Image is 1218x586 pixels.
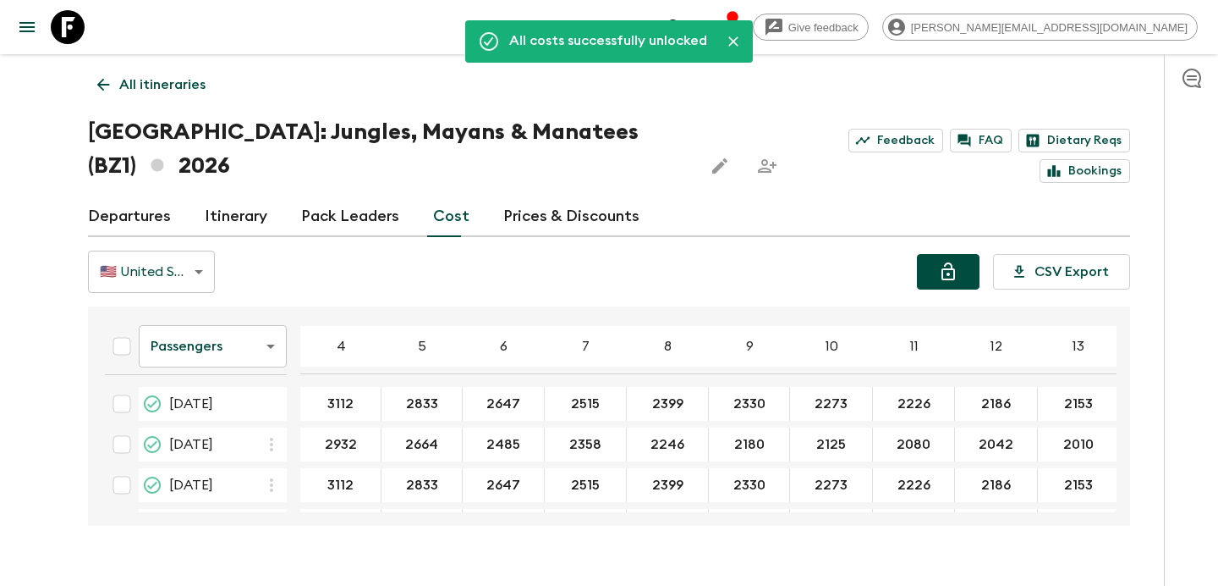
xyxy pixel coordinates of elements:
[632,387,704,421] button: 2399
[88,68,215,102] a: All itineraries
[753,14,869,41] a: Give feedback
[746,336,754,357] p: 9
[88,115,689,183] h1: [GEOGRAPHIC_DATA]: Jungles, Mayans & Manatees (BZ1) 2026
[993,254,1130,290] button: CSV Export
[337,336,346,357] p: 4
[750,149,784,183] span: Share this itinerary
[873,387,955,421] div: 10 Jan 2026; 11
[169,394,213,414] span: [DATE]
[709,387,790,421] div: 10 Jan 2026; 9
[713,387,786,421] button: 2330
[882,14,1198,41] div: [PERSON_NAME][EMAIL_ADDRESS][DOMAIN_NAME]
[1040,159,1130,183] a: Bookings
[307,509,374,543] button: 3112
[709,509,790,543] div: 14 Mar 2026; 9
[545,468,627,502] div: 21 Feb 2026; 7
[790,428,873,462] div: 14 Feb 2026; 10
[381,468,463,502] div: 21 Feb 2026; 5
[386,387,458,421] button: 2833
[551,387,620,421] button: 2515
[463,428,545,462] div: 14 Feb 2026; 6
[714,428,785,462] button: 2180
[658,10,692,44] button: search adventures
[876,428,951,462] button: 2080
[105,329,139,363] div: Select all
[509,25,707,58] div: All costs successfully unlocked
[300,468,381,502] div: 21 Feb 2026; 4
[990,336,1002,357] p: 12
[877,468,951,502] button: 2226
[142,394,162,414] svg: Guaranteed
[873,468,955,502] div: 21 Feb 2026; 11
[119,75,206,95] p: All itineraries
[88,248,215,296] div: 🇺🇸 United States Dollar (USD)
[503,196,639,237] a: Prices & Discounts
[961,387,1031,421] button: 2186
[433,196,469,237] a: Cost
[877,509,951,543] button: 2226
[902,21,1197,34] span: [PERSON_NAME][EMAIL_ADDRESS][DOMAIN_NAME]
[873,428,955,462] div: 14 Feb 2026; 11
[139,323,287,370] div: Passengers
[142,434,162,455] svg: On Sale
[794,509,868,543] button: 2273
[582,336,590,357] p: 7
[910,336,919,357] p: 11
[713,509,786,543] button: 2330
[1044,468,1113,502] button: 2153
[386,468,458,502] button: 2833
[1038,468,1119,502] div: 21 Feb 2026; 13
[873,509,955,543] div: 14 Mar 2026; 11
[790,387,873,421] div: 10 Jan 2026; 10
[545,509,627,543] div: 14 Mar 2026; 7
[632,468,704,502] button: 2399
[463,387,545,421] div: 10 Jan 2026; 6
[1018,129,1130,152] a: Dietary Reqs
[703,149,737,183] button: Edit this itinerary
[627,428,709,462] div: 14 Feb 2026; 8
[917,254,979,290] button: Lock costs
[779,21,868,34] span: Give feedback
[169,475,213,495] span: [DATE]
[713,468,786,502] button: 2330
[307,387,374,421] button: 3112
[300,509,381,543] div: 14 Mar 2026; 4
[796,428,866,462] button: 2125
[627,387,709,421] div: 10 Jan 2026; 8
[466,387,540,421] button: 2647
[848,129,943,152] a: Feedback
[1043,428,1114,462] button: 2010
[790,468,873,502] div: 21 Feb 2026; 10
[142,475,162,495] svg: On Sale
[386,509,458,543] button: 2833
[1038,509,1119,543] div: 14 Mar 2026; 13
[958,428,1034,462] button: 2042
[88,196,171,237] a: Departures
[466,509,540,543] button: 2647
[630,428,705,462] button: 2246
[466,468,540,502] button: 2647
[794,468,868,502] button: 2273
[961,509,1031,543] button: 2186
[304,428,377,462] button: 2932
[301,196,399,237] a: Pack Leaders
[794,387,868,421] button: 2273
[955,468,1038,502] div: 21 Feb 2026; 12
[1044,387,1113,421] button: 2153
[1073,336,1084,357] p: 13
[418,336,426,357] p: 5
[466,428,540,462] button: 2485
[1044,509,1113,543] button: 2153
[955,509,1038,543] div: 14 Mar 2026; 12
[950,129,1012,152] a: FAQ
[627,468,709,502] div: 21 Feb 2026; 8
[381,428,463,462] div: 14 Feb 2026; 5
[632,509,704,543] button: 2399
[955,428,1038,462] div: 14 Feb 2026; 12
[463,509,545,543] div: 14 Mar 2026; 6
[664,336,672,357] p: 8
[545,387,627,421] div: 10 Jan 2026; 7
[205,196,267,237] a: Itinerary
[826,336,838,357] p: 10
[551,509,620,543] button: 2515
